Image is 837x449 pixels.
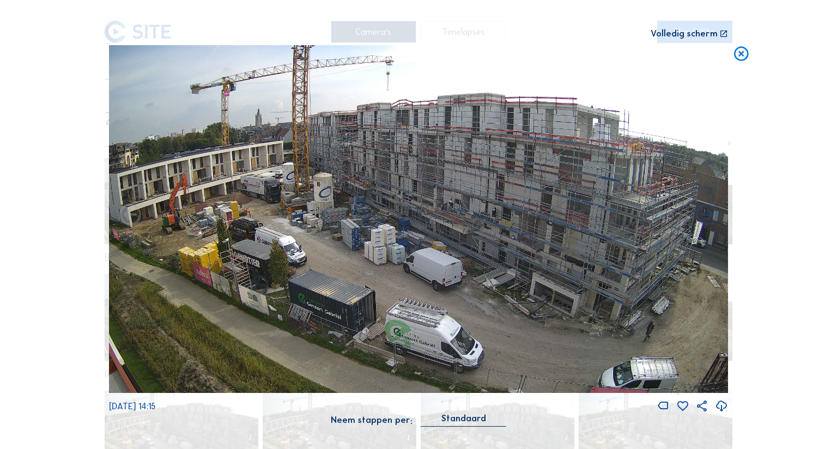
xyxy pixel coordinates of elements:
[441,414,486,423] div: Standaard
[117,202,143,229] i: Forward
[421,414,506,426] div: Standaard
[109,45,728,393] img: Image
[109,401,155,411] span: [DATE] 14:15
[651,29,718,39] div: Volledig scherm
[331,416,413,425] div: Neem stappen per:
[694,202,720,229] i: Back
